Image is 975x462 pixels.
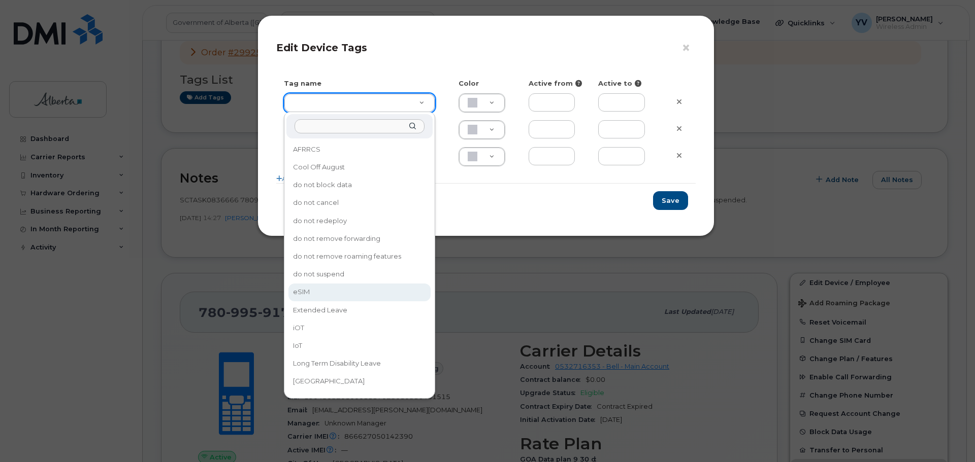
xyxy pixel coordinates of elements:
div: Long Term Disability Leave [289,356,430,371]
div: IoT [289,338,430,353]
div: iOT [289,320,430,336]
div: Extended Leave [289,302,430,318]
div: AFRRCS [289,141,430,157]
div: do not redeploy [289,213,430,229]
div: [GEOGRAPHIC_DATA] [289,374,430,389]
div: do not suspend [289,266,430,282]
div: Cool Off August [289,159,430,175]
div: eSIM [289,285,430,300]
div: do not remove roaming features [289,248,430,264]
div: Seasonal [289,392,430,407]
div: do not remove forwarding [289,231,430,246]
div: do not block data [289,177,430,193]
div: do not cancel [289,195,430,211]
